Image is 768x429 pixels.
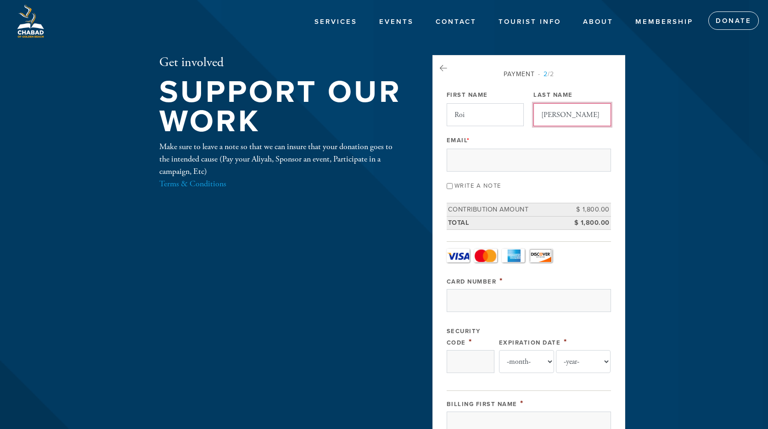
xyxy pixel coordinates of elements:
[544,70,548,78] span: 2
[564,337,567,347] span: This field is required.
[502,249,525,262] a: Amex
[447,401,517,408] label: Billing First Name
[499,276,503,286] span: This field is required.
[454,182,501,189] label: Write a note
[492,13,568,31] a: Tourist Info
[556,350,611,373] select: Expiration Date year
[447,216,570,229] td: Total
[429,13,483,31] a: Contact
[447,203,570,217] td: Contribution Amount
[467,137,470,144] span: This field is required.
[372,13,420,31] a: Events
[447,136,470,145] label: Email
[538,70,554,78] span: /2
[447,69,611,79] div: Payment
[520,398,524,408] span: This field is required.
[159,178,226,189] a: Terms & Conditions
[499,350,554,373] select: Expiration Date month
[529,249,552,262] a: Discover
[447,278,497,285] label: Card Number
[308,13,364,31] a: Services
[708,11,759,30] a: Donate
[533,91,573,99] label: Last Name
[159,55,403,71] h2: Get involved
[447,328,481,346] label: Security Code
[628,13,700,31] a: Membership
[576,13,620,31] a: About
[14,5,47,38] img: Logo%20GB1.png
[469,337,472,347] span: This field is required.
[447,249,470,262] a: Visa
[570,216,611,229] td: $ 1,800.00
[159,78,403,137] h1: Support our work
[159,140,403,190] div: Make sure to leave a note so that we can insure that your donation goes to the intended cause (Pa...
[570,203,611,217] td: $ 1,800.00
[474,249,497,262] a: MasterCard
[447,91,488,99] label: First Name
[499,339,561,346] label: Expiration Date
